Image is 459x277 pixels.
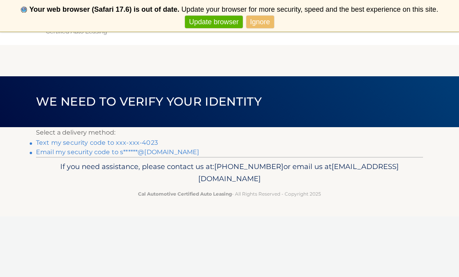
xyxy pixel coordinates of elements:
[214,162,283,171] span: [PHONE_NUMBER]
[181,5,438,13] span: Update your browser for more security, speed and the best experience on this site.
[246,16,274,29] a: Ignore
[36,148,199,156] a: Email my security code to s******@[DOMAIN_NAME]
[36,94,262,109] span: We need to verify your identity
[29,5,179,13] b: Your web browser (Safari 17.6) is out of date.
[138,191,232,197] strong: Cal Automotive Certified Auto Leasing
[36,127,423,138] p: Select a delivery method:
[41,160,418,185] p: If you need assistance, please contact us at: or email us at
[41,190,418,198] p: - All Rights Reserved - Copyright 2025
[36,139,158,146] a: Text my security code to xxx-xxx-4023
[185,16,242,29] a: Update browser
